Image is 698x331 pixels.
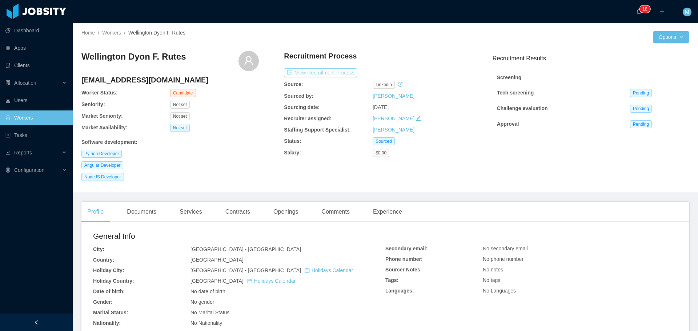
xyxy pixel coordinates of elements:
[416,116,421,121] i: icon: edit
[493,54,689,63] h3: Recruitment Results
[81,161,123,169] span: Angular Developer
[642,5,645,13] p: 1
[284,104,320,110] b: Sourcing date:
[630,105,652,113] span: Pending
[170,89,196,97] span: Candidate
[247,278,296,284] a: icon: calendarHolidays Calendar
[5,41,67,55] a: icon: appstoreApps
[128,30,185,36] span: Wellington Dyon F. Rutes
[497,121,519,127] strong: Approval
[124,30,125,36] span: /
[220,202,256,222] div: Contracts
[284,51,357,61] h4: Recruitment Process
[247,278,252,283] i: icon: calendar
[190,299,214,305] span: No gender
[385,277,398,283] b: Tags:
[268,202,304,222] div: Openings
[93,288,125,294] b: Date of birth:
[244,56,254,66] i: icon: user
[373,137,395,145] span: Sourced
[93,257,114,263] b: Country:
[93,310,128,315] b: Marital Status:
[190,320,222,326] span: No Nationality
[5,58,67,73] a: icon: auditClients
[373,93,414,99] a: [PERSON_NAME]
[81,173,124,181] span: NodeJS Developer
[373,127,414,133] a: [PERSON_NAME]
[5,23,67,38] a: icon: pie-chartDashboard
[81,202,109,222] div: Profile
[81,150,122,158] span: Python Developer
[284,138,301,144] b: Status:
[385,256,423,262] b: Phone number:
[316,202,356,222] div: Comments
[483,246,528,251] span: No secondary email
[497,90,534,96] strong: Tech screening
[5,93,67,108] a: icon: robotUsers
[284,116,332,121] b: Recruiter assigned:
[284,127,351,133] b: Staffing Support Specialist:
[483,267,503,273] span: No notes
[483,256,523,262] span: No phone number
[98,30,99,36] span: /
[385,246,428,251] b: Secondary email:
[190,257,244,263] span: [GEOGRAPHIC_DATA]
[497,105,548,111] strong: Challenge evaluation
[190,246,301,252] span: [GEOGRAPHIC_DATA] - [GEOGRAPHIC_DATA]
[93,230,385,242] h2: General Info
[5,110,67,125] a: icon: userWorkers
[653,31,689,43] button: Optionsicon: down
[81,113,123,119] b: Market Seniority:
[373,149,389,157] span: $0.00
[630,120,652,128] span: Pending
[174,202,208,222] div: Services
[5,80,11,85] i: icon: solution
[497,74,522,80] strong: Screening
[305,267,353,273] a: icon: calendarHolidays Calendar
[367,202,408,222] div: Experience
[373,81,395,89] span: linkedin
[81,139,137,145] b: Software development :
[284,81,303,87] b: Source:
[81,51,186,62] h3: Wellington Dyon F. Rutes
[14,167,44,173] span: Configuration
[645,5,647,13] p: 8
[93,267,124,273] b: Holiday City:
[284,70,357,76] a: icon: exportView Recruitment Process
[81,30,95,36] a: Home
[305,268,310,273] i: icon: calendar
[685,8,689,16] span: M
[93,278,134,284] b: Holiday Country:
[659,9,665,14] i: icon: plus
[190,267,353,273] span: [GEOGRAPHIC_DATA] - [GEOGRAPHIC_DATA]
[93,299,113,305] b: Gender:
[121,202,162,222] div: Documents
[102,30,121,36] a: Workers
[284,68,357,77] button: icon: exportView Recruitment Process
[398,82,403,87] i: icon: history
[190,310,229,315] span: No Marital Status
[81,75,259,85] h4: [EMAIL_ADDRESS][DOMAIN_NAME]
[190,278,296,284] span: [GEOGRAPHIC_DATA]
[190,288,225,294] span: No date of birth
[385,267,422,273] b: Sourcer Notes:
[170,101,190,109] span: Not set
[14,150,32,156] span: Reports
[93,320,121,326] b: Nationality:
[284,93,313,99] b: Sourced by:
[284,150,301,156] b: Salary:
[93,246,104,252] b: City:
[170,124,190,132] span: Not set
[483,276,678,284] div: No tags
[630,89,652,97] span: Pending
[81,101,105,107] b: Seniority:
[483,288,516,294] span: No Languages
[385,288,414,294] b: Languages:
[81,90,117,96] b: Worker Status:
[14,80,36,86] span: Allocation
[5,150,11,155] i: icon: line-chart
[373,104,389,110] span: [DATE]
[5,167,11,173] i: icon: setting
[373,116,414,121] a: [PERSON_NAME]
[81,125,128,130] b: Market Availability:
